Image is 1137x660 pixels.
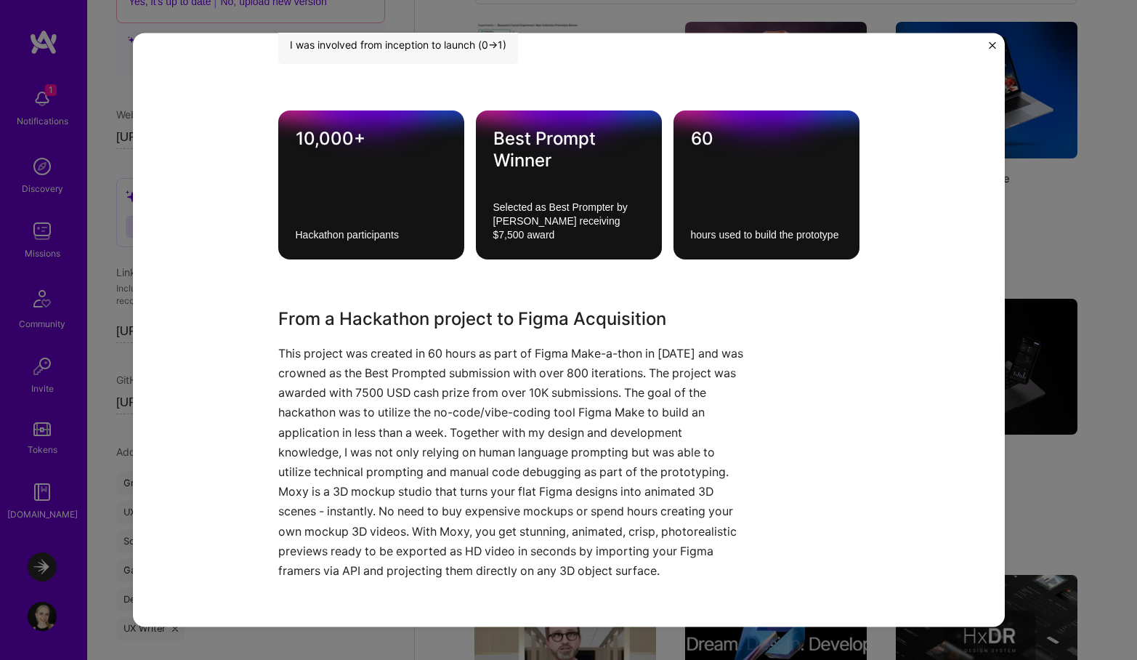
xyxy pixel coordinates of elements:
button: Close [989,41,996,57]
div: Selected as Best Prompter by [PERSON_NAME] receiving $7,500 award [493,201,644,242]
div: 60 [691,128,842,150]
div: hours used to build the prototype [691,228,842,242]
div: Hackathon participants [296,228,447,242]
p: Moxy is a 3D mockup studio that turns your flat Figma designs into animated 3D scenes - instantly... [278,483,750,581]
div: Best Prompt Winner [493,128,644,172]
h3: From a Hackathon project to Figma Acquisition [278,306,750,332]
p: This project was created in 60 hours as part of Figma Make-a-thon in [DATE] and was crowned as th... [278,344,750,482]
div: 10,000+ [296,128,447,150]
div: I was involved from inception to launch (0 -> 1) [278,25,518,64]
